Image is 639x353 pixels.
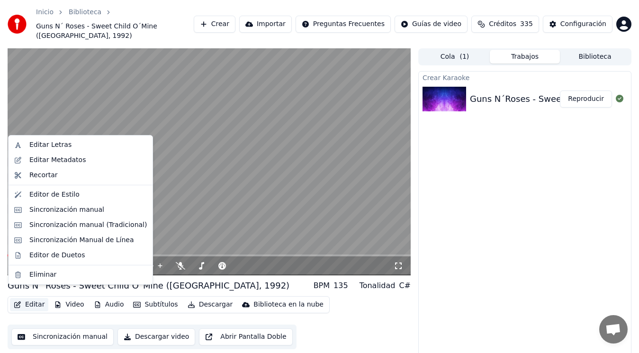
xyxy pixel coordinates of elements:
a: Biblioteca [69,8,101,17]
div: Eliminar [29,270,56,280]
div: Guns N´ Roses - Sweet Child O´Mine ([GEOGRAPHIC_DATA], 1992) [8,279,289,292]
button: Cola [420,50,490,63]
div: 135 [333,280,348,291]
div: Sincronización Manual de Línea [29,235,134,245]
button: Biblioteca [560,50,630,63]
button: Subtítulos [129,298,181,311]
button: Sincronización manual [11,328,114,345]
button: Reproducir [560,91,612,108]
button: Descargar video [117,328,195,345]
div: Editor de Estilo [29,190,80,199]
div: Tonalidad [360,280,396,291]
div: Configuración [560,19,606,29]
div: Editar Letras [29,140,72,150]
div: Recortar [29,171,58,180]
button: Guías de video [395,16,468,33]
button: Créditos335 [471,16,539,33]
nav: breadcrumb [36,8,194,41]
button: Trabajos [490,50,560,63]
button: Configuración [543,16,612,33]
div: C# [399,280,411,291]
div: Biblioteca en la nube [253,300,324,309]
span: Créditos [489,19,516,29]
a: Inicio [36,8,54,17]
button: Importar [239,16,292,33]
span: Guns N´ Roses - Sweet Child O´Mine ([GEOGRAPHIC_DATA], 1992) [36,22,194,41]
div: Editor de Duetos [29,251,85,260]
button: Editar [10,298,48,311]
img: youka [8,15,27,34]
button: Crear [194,16,235,33]
div: Sincronización manual [29,205,104,215]
div: Sincronización manual (Tradicional) [29,220,147,230]
div: Editar Metadatos [29,155,86,165]
span: ( 1 ) [459,52,469,62]
button: Descargar [184,298,237,311]
button: Preguntas Frecuentes [296,16,391,33]
button: Abrir Pantalla Doble [199,328,292,345]
span: 335 [520,19,533,29]
div: Crear Karaoke [419,72,631,83]
button: Audio [90,298,128,311]
div: Chat abierto [599,315,628,344]
div: BPM [314,280,330,291]
button: Video [50,298,88,311]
